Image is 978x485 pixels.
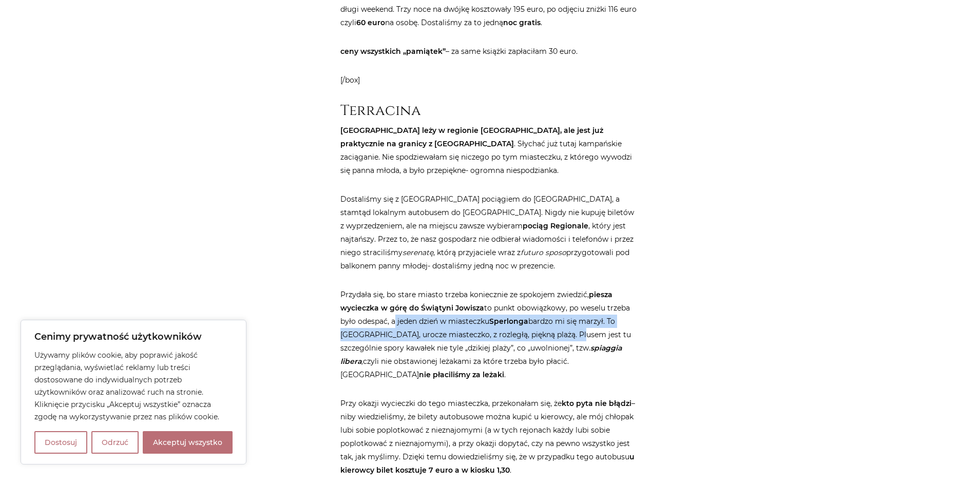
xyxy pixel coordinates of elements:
[489,317,528,326] strong: Sperlonga
[402,248,433,257] em: serenatę
[340,192,638,273] p: Dostaliśmy się z [GEOGRAPHIC_DATA] pociągiem do [GEOGRAPHIC_DATA], a stamtąd lokalnym autobusem d...
[34,331,233,343] p: Cenimy prywatność użytkowników
[340,343,622,366] em: ,
[340,73,638,87] p: [/box]
[340,124,638,177] p: . Słychać już tutaj kampańskie zaciąganie. Nie spodziewałam się niczego po tym miasteczku, z któr...
[34,349,233,423] p: Używamy plików cookie, aby poprawić jakość przeglądania, wyświetlać reklamy lub treści dostosowan...
[340,397,638,477] p: Przy okazji wycieczki do tego miasteczka, przekonałam się, że – niby wiedzieliśmy, że bilety auto...
[34,431,87,454] button: Dostosuj
[562,399,631,408] strong: kto pyta nie błądzi
[340,126,603,148] strong: [GEOGRAPHIC_DATA] leży w regionie [GEOGRAPHIC_DATA], ale jest już praktycznie na granicy z [GEOGR...
[340,47,446,56] strong: ceny wszystkich „pamiątek”
[550,221,588,230] strong: Regionale
[523,221,548,230] strong: pociąg
[340,290,612,313] strong: piesza wycieczka w górę do Świątyni Jowisza
[143,431,233,454] button: Akceptuj wszystko
[340,343,622,366] strong: spiaggia libera
[419,370,504,379] strong: nie płaciliśmy za leżaki
[356,18,385,27] strong: 60 euro
[521,248,566,257] em: futuro sposo
[340,45,638,58] p: – za same książki zapłaciłam 30 euro.
[91,431,139,454] button: Odrzuć
[503,18,541,27] strong: noc gratis
[340,452,635,475] strong: u kierowcy bilet kosztuje 7 euro a w kiosku 1,30
[340,102,638,120] h2: Terracina
[340,288,638,381] p: Przydała się, bo stare miasto trzeba koniecznie ze spokojem zwiedzić, to punkt obowiązkowy, po we...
